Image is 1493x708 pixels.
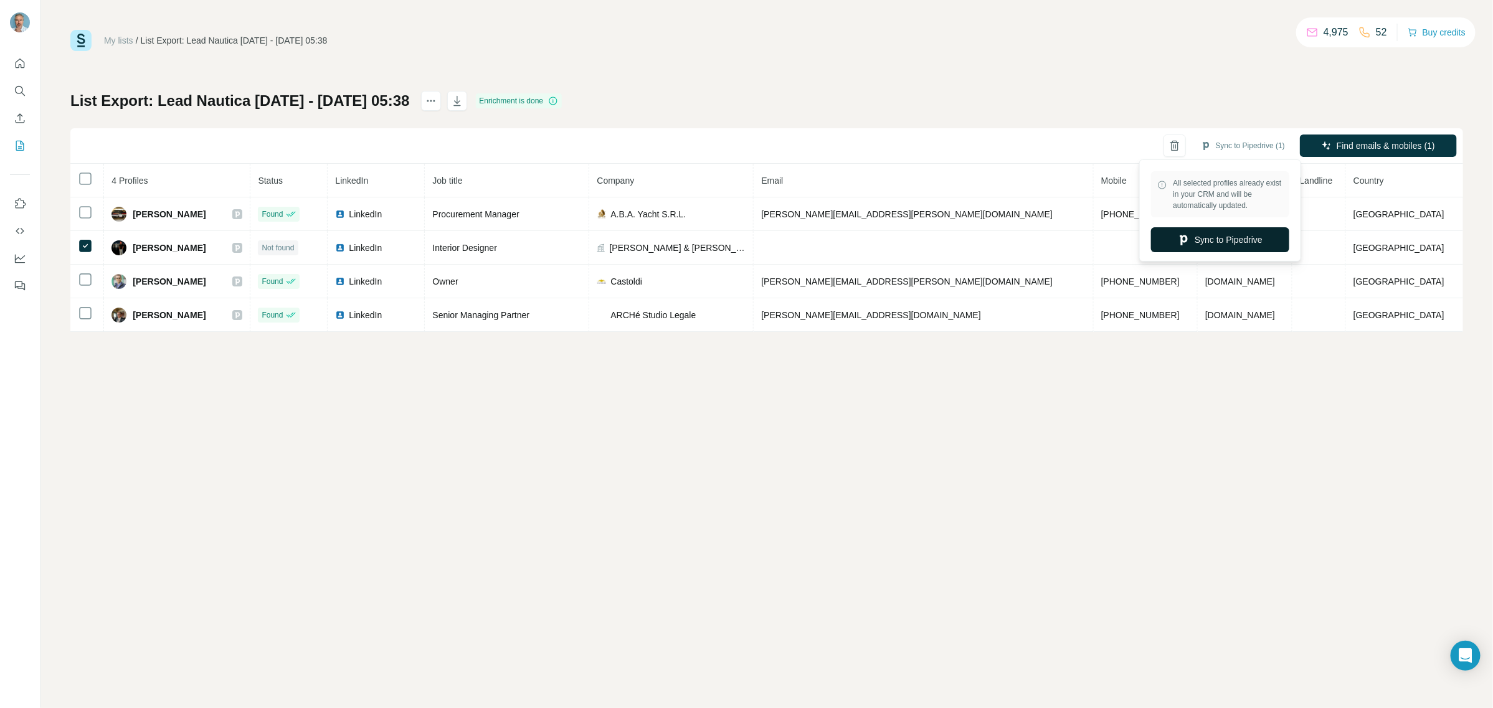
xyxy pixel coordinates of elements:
span: Mobile [1101,176,1127,186]
span: Find emails & mobiles (1) [1337,139,1435,152]
button: Find emails & mobiles (1) [1300,135,1457,157]
img: LinkedIn logo [335,276,345,286]
button: Feedback [10,275,30,297]
span: [PHONE_NUMBER] [1101,209,1180,219]
span: ARCHé Studio Legale [610,309,696,321]
img: Avatar [10,12,30,32]
span: Procurement Manager [432,209,519,219]
button: Use Surfe on LinkedIn [10,192,30,215]
img: LinkedIn logo [335,243,345,253]
div: Open Intercom Messenger [1451,641,1481,671]
button: Use Surfe API [10,220,30,242]
p: 52 [1376,25,1387,40]
span: A.B.A. Yacht S.R.L. [610,208,686,220]
span: [PHONE_NUMBER] [1101,276,1180,286]
img: company-logo [597,276,607,286]
li: / [136,34,138,47]
span: Email [761,176,783,186]
button: Sync to Pipedrive (1) [1192,136,1294,155]
span: [PERSON_NAME] [133,242,206,254]
div: List Export: Lead Nautica [DATE] - [DATE] 05:38 [141,34,328,47]
img: Avatar [111,207,126,222]
span: [PERSON_NAME] [133,309,206,321]
img: company-logo [597,310,607,320]
span: [GEOGRAPHIC_DATA] [1353,310,1444,320]
span: Not found [262,242,294,253]
span: Landline [1300,176,1333,186]
img: Surfe Logo [70,30,92,51]
span: Country [1353,176,1384,186]
span: Interior Designer [432,243,497,253]
button: My lists [10,135,30,157]
img: LinkedIn logo [335,310,345,320]
span: [GEOGRAPHIC_DATA] [1353,243,1444,253]
span: [DOMAIN_NAME] [1205,310,1275,320]
h1: List Export: Lead Nautica [DATE] - [DATE] 05:38 [70,91,410,111]
span: LinkedIn [349,275,382,288]
span: [DOMAIN_NAME] [1205,276,1275,286]
img: Avatar [111,308,126,323]
span: Found [262,309,283,321]
img: company-logo [597,209,607,219]
span: [PERSON_NAME] [133,208,206,220]
span: [GEOGRAPHIC_DATA] [1353,276,1444,286]
span: LinkedIn [349,208,382,220]
button: Enrich CSV [10,107,30,130]
img: LinkedIn logo [335,209,345,219]
span: LinkedIn [349,242,382,254]
span: LinkedIn [349,309,382,321]
span: [PERSON_NAME][EMAIL_ADDRESS][DOMAIN_NAME] [761,310,980,320]
span: 4 Profiles [111,176,148,186]
img: Avatar [111,240,126,255]
span: Company [597,176,634,186]
button: Dashboard [10,247,30,270]
span: Found [262,209,283,220]
span: [PERSON_NAME] [133,275,206,288]
img: Avatar [111,274,126,289]
button: Sync to Pipedrive [1151,227,1289,252]
button: actions [421,91,441,111]
a: My lists [104,35,133,45]
button: Quick start [10,52,30,75]
p: 4,975 [1324,25,1348,40]
span: Owner [432,276,458,286]
span: [PERSON_NAME][EMAIL_ADDRESS][PERSON_NAME][DOMAIN_NAME] [761,276,1053,286]
div: Enrichment is done [476,93,562,108]
span: [GEOGRAPHIC_DATA] [1353,209,1444,219]
span: Castoldi [610,275,642,288]
span: Status [258,176,283,186]
span: LinkedIn [335,176,368,186]
span: Found [262,276,283,287]
span: [PERSON_NAME] & [PERSON_NAME] [610,242,746,254]
span: Senior Managing Partner [432,310,529,320]
span: [PERSON_NAME][EMAIL_ADDRESS][PERSON_NAME][DOMAIN_NAME] [761,209,1053,219]
button: Search [10,80,30,102]
span: All selected profiles already exist in your CRM and will be automatically updated. [1173,177,1283,211]
span: [PHONE_NUMBER] [1101,310,1180,320]
span: Job title [432,176,462,186]
button: Buy credits [1408,24,1466,41]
